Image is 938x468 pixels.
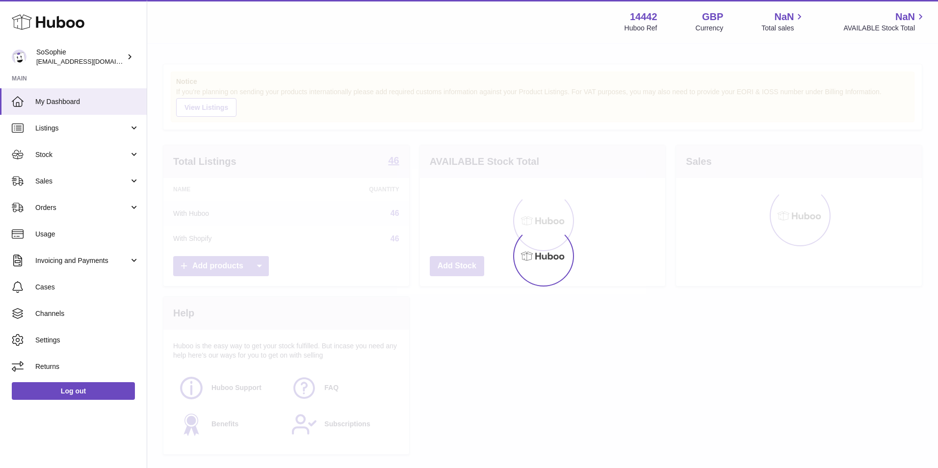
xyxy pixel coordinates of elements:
span: Cases [35,283,139,292]
span: Stock [35,150,129,159]
span: [EMAIL_ADDRESS][DOMAIN_NAME] [36,57,144,65]
span: My Dashboard [35,97,139,106]
span: Usage [35,230,139,239]
span: Channels [35,309,139,318]
span: NaN [895,10,915,24]
span: Returns [35,362,139,371]
div: SoSophie [36,48,125,66]
span: Total sales [761,24,805,33]
a: NaN Total sales [761,10,805,33]
span: Settings [35,336,139,345]
span: Orders [35,203,129,212]
span: Invoicing and Payments [35,256,129,265]
div: Huboo Ref [625,24,657,33]
strong: GBP [702,10,723,24]
span: Listings [35,124,129,133]
span: AVAILABLE Stock Total [843,24,926,33]
strong: 14442 [630,10,657,24]
div: Currency [696,24,724,33]
span: NaN [774,10,794,24]
a: NaN AVAILABLE Stock Total [843,10,926,33]
a: Log out [12,382,135,400]
span: Sales [35,177,129,186]
img: internalAdmin-14442@internal.huboo.com [12,50,26,64]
